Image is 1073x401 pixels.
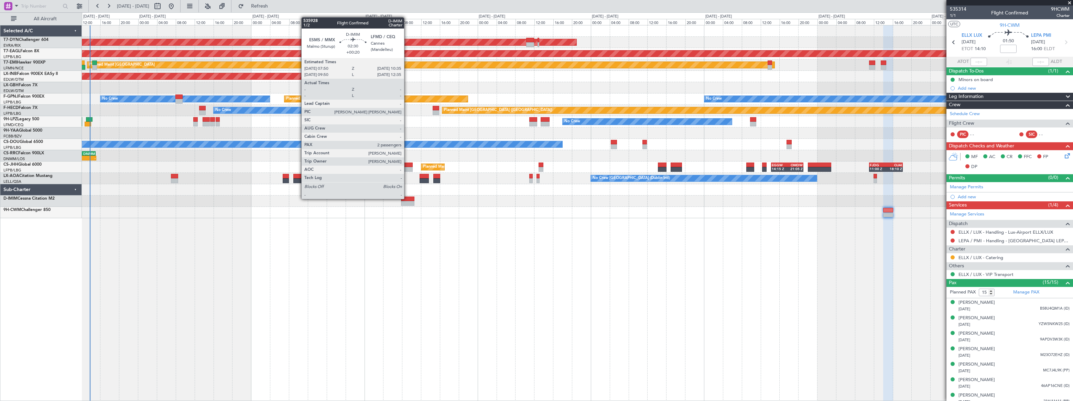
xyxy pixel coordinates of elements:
[3,140,43,144] a: CS-DOUGlobal 6500
[874,19,893,25] div: 12:00
[402,19,421,25] div: 08:00
[957,58,969,65] span: ATOT
[971,154,978,160] span: MF
[893,19,912,25] div: 16:00
[440,19,459,25] div: 16:00
[3,100,21,105] a: LFPB/LBG
[3,49,20,53] span: T7-EAGL
[950,13,966,19] span: 1/1
[648,19,666,25] div: 12:00
[421,19,440,25] div: 12:00
[350,163,372,167] div: KRNO
[971,164,977,170] span: DP
[1039,321,1070,327] span: YZWSNKW2S (ID)
[1043,368,1070,374] span: MC7J4L9K (PP)
[666,19,685,25] div: 16:00
[958,255,1003,260] a: ELLX / LUX - Catering
[3,145,21,150] a: LFPB/LBG
[1051,5,1070,13] span: 9HCWM
[958,384,970,389] span: [DATE]
[235,1,276,12] button: Refresh
[3,174,19,178] span: LX-AOA
[958,271,1014,277] a: ELLX / LUX - VIP Transport
[1026,131,1037,138] div: SIC
[195,19,214,25] div: 12:00
[21,1,61,11] input: Trip Number
[870,167,886,171] div: 11:00 Z
[157,19,176,25] div: 04:00
[270,19,289,25] div: 04:00
[81,152,95,156] div: DNMM
[3,54,21,59] a: LFPB/LBG
[119,19,138,25] div: 20:00
[886,167,902,171] div: 18:10 Z
[950,111,980,118] a: Schedule Crew
[957,131,968,138] div: PIC
[958,377,995,383] div: [PERSON_NAME]
[685,19,704,25] div: 20:00
[950,289,976,296] label: Planned PAX
[1043,154,1048,160] span: FP
[3,88,24,93] a: EDLW/DTM
[534,19,553,25] div: 12:00
[18,16,73,21] span: All Aircraft
[1000,22,1020,29] span: 9H-CWM
[949,279,956,287] span: Pax
[366,14,392,20] div: [DATE] - [DATE]
[82,19,100,25] div: 12:00
[948,21,960,27] button: UTC
[8,13,75,24] button: All Aircraft
[3,60,17,65] span: T7-EMI
[949,174,965,182] span: Permits
[286,94,394,104] div: Planned Maint [GEOGRAPHIC_DATA] ([GEOGRAPHIC_DATA])
[772,163,787,167] div: EGGW
[346,19,365,25] div: 20:00
[1007,154,1012,160] span: CR
[83,14,110,20] div: [DATE] - [DATE]
[958,322,970,327] span: [DATE]
[1043,279,1058,286] span: (15/15)
[817,19,836,25] div: 00:00
[3,163,42,167] a: CS-JHHGlobal 6000
[365,19,383,25] div: 00:00
[912,19,931,25] div: 20:00
[138,19,157,25] div: 00:00
[3,111,21,116] a: LFPB/LBG
[553,19,572,25] div: 16:00
[958,330,995,337] div: [PERSON_NAME]
[372,167,394,171] div: -
[958,77,993,82] div: Minors on board
[958,353,970,358] span: [DATE]
[950,211,984,218] a: Manage Services
[958,85,1070,91] div: Add new
[3,208,21,212] span: 9H-CWM
[3,151,44,155] a: CS-RRCFalcon 900LX
[1048,174,1058,181] span: (0/0)
[3,134,22,139] a: FCBB/BZV
[958,194,1070,200] div: Add new
[139,14,166,20] div: [DATE] - [DATE]
[962,46,973,53] span: ETOT
[289,19,308,25] div: 08:00
[1048,201,1058,209] span: (1/4)
[958,392,995,399] div: [PERSON_NAME]
[780,19,799,25] div: 16:00
[958,229,1053,235] a: ELLX / LUX - Handling - Lux-Airport ELLX/LUX
[958,361,995,368] div: [PERSON_NAME]
[3,83,37,87] a: LX-GBHFalcon 7X
[1039,131,1054,137] div: - -
[232,19,251,25] div: 20:00
[3,72,58,76] a: LX-INBFalcon 900EX EASy II
[3,77,24,82] a: EDLW/DTM
[3,151,18,155] span: CS-RRC
[1041,383,1070,389] span: 46AP16CNE (ID)
[629,19,648,25] div: 08:00
[870,163,886,167] div: FJDG
[819,14,845,20] div: [DATE] - [DATE]
[1013,289,1039,296] a: Manage PAX
[971,58,987,66] input: --:--
[3,197,18,201] span: D-IMIM
[89,60,155,70] div: Planned Maint [GEOGRAPHIC_DATA]
[761,19,780,25] div: 12:00
[252,14,279,20] div: [DATE] - [DATE]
